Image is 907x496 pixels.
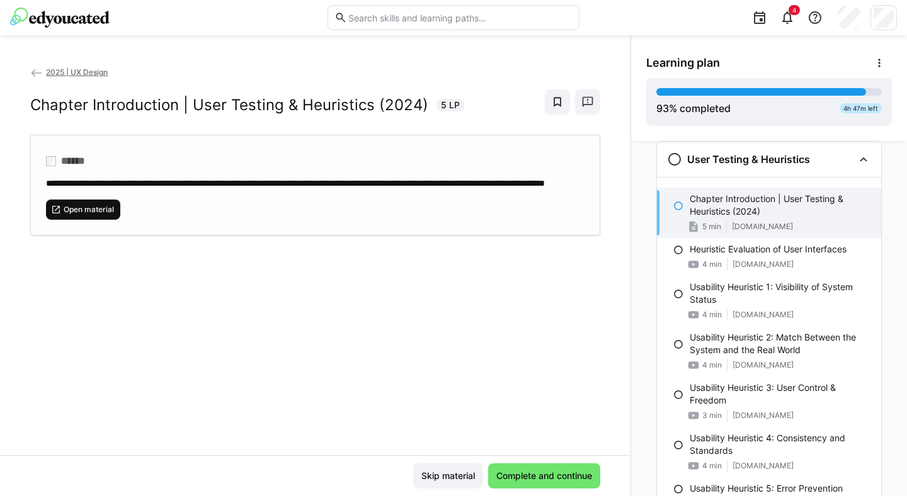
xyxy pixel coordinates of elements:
span: [DOMAIN_NAME] [733,259,794,269]
span: 4 min [702,259,722,269]
p: Heuristic Evaluation of User Interfaces [690,243,847,256]
div: 4h 47m left [840,103,882,113]
span: Complete and continue [494,470,594,482]
span: [DOMAIN_NAME] [733,310,794,320]
span: [DOMAIN_NAME] [733,461,794,471]
span: 3 min [702,410,722,420]
span: 93 [656,102,669,115]
span: [DOMAIN_NAME] [732,222,793,232]
h3: User Testing & Heuristics [687,153,810,166]
span: 4 min [702,310,722,320]
input: Search skills and learning paths… [347,12,573,23]
span: 5 LP [441,99,460,111]
p: Chapter Introduction | User Testing & Heuristics (2024) [690,193,871,218]
div: % completed [656,101,731,116]
span: [DOMAIN_NAME] [733,360,794,370]
p: Usability Heuristic 3: User Control & Freedom [690,381,871,407]
a: 2025 | UX Design [30,67,108,77]
button: Open material [46,200,120,220]
p: Usability Heuristic 1: Visibility of System Status [690,281,871,306]
span: [DOMAIN_NAME] [733,410,794,420]
button: Complete and continue [488,463,600,488]
p: Usability Heuristic 2: Match Between the System and the Real World [690,331,871,356]
h2: Chapter Introduction | User Testing & Heuristics (2024) [30,96,428,115]
span: 5 min [702,222,721,232]
span: 2025 | UX Design [46,67,108,77]
span: Open material [62,205,115,215]
span: 4 [792,6,796,14]
span: 4 min [702,461,722,471]
button: Skip material [413,463,483,488]
span: 4 min [702,360,722,370]
p: Usability Heuristic 5: Error Prevention [690,482,843,495]
span: Learning plan [646,56,720,70]
span: Skip material [419,470,477,482]
p: Usability Heuristic 4: Consistency and Standards [690,432,871,457]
